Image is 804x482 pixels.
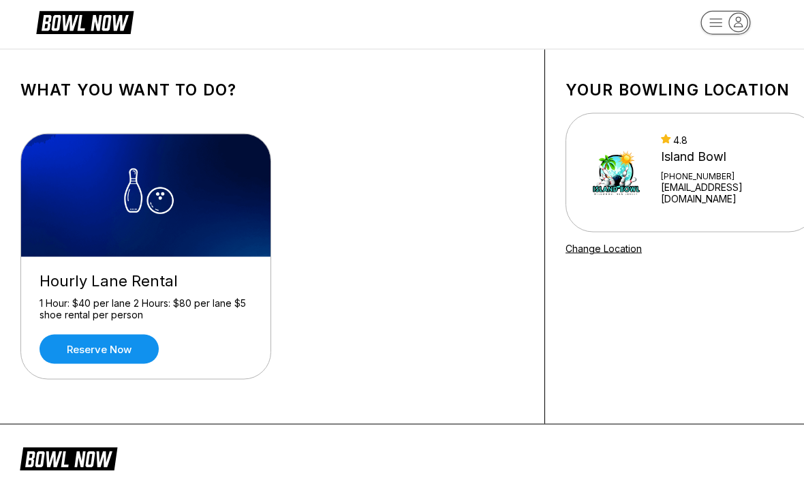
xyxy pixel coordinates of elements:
[661,171,798,181] div: [PHONE_NUMBER]
[661,149,798,164] div: Island Bowl
[21,134,272,257] img: Hourly Lane Rental
[40,335,159,364] a: Reserve now
[20,80,524,100] h1: What you want to do?
[661,134,798,146] div: 4.8
[584,136,649,211] img: Island Bowl
[40,297,252,321] div: 1 Hour: $40 per lane 2 Hours: $80 per lane $5 shoe rental per person
[40,272,252,290] div: Hourly Lane Rental
[566,243,642,254] a: Change Location
[661,181,798,205] a: [EMAIL_ADDRESS][DOMAIN_NAME]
